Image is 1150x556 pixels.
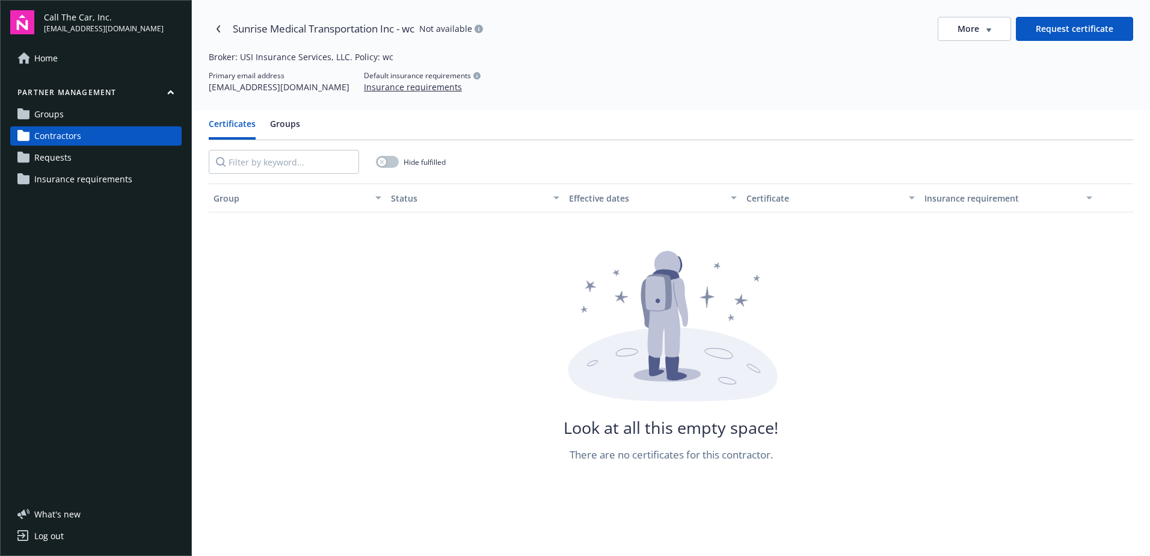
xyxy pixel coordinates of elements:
button: Insurance requirement [920,184,1097,212]
a: Home [10,49,182,68]
div: Default insurance requirements [364,70,481,81]
div: Broker: USI Insurance Services, LLC. Policy: wc [209,51,748,63]
a: Navigate back [209,19,228,39]
a: Requests [10,148,182,167]
span: Home [34,49,58,68]
div: Primary email address [209,70,349,81]
div: Log out [34,527,64,546]
div: [EMAIL_ADDRESS][DOMAIN_NAME] [209,81,349,93]
a: Groups [10,105,182,124]
div: Insurance requirement [924,192,1079,205]
span: [EMAIL_ADDRESS][DOMAIN_NAME] [44,23,164,34]
button: Certificates [209,117,256,140]
div: Sunrise Medical Transportation Inc - wc [233,21,414,37]
button: Call The Car, Inc.[EMAIL_ADDRESS][DOMAIN_NAME] [44,10,182,34]
button: Groups [270,117,300,140]
span: More [958,23,979,35]
div: Effective dates [569,192,724,205]
button: Effective dates [564,184,742,212]
div: Status [391,192,546,205]
button: Request certificate [1016,17,1133,41]
button: Certificate [742,184,919,212]
a: Insurance requirements [10,170,182,189]
button: More [938,17,1011,41]
div: Group [214,192,368,205]
div: Look at all this empty space! [564,421,778,435]
span: Contractors [34,126,81,146]
input: Filter by keyword... [209,150,359,174]
a: Contractors [10,126,182,146]
span: What ' s new [34,508,81,520]
span: Requests [34,148,72,167]
img: navigator-logo.svg [10,10,34,34]
button: Insurance requirements [364,81,462,93]
button: Group [209,184,386,212]
span: Groups [34,105,64,124]
span: Insurance requirements [34,170,132,189]
button: Partner management [10,87,182,102]
button: What's new [10,508,100,520]
button: Status [386,184,564,212]
span: Hide fulfilled [404,157,446,167]
div: Not available [419,25,483,33]
span: Call The Car, Inc. [44,11,164,23]
div: There are no certificates for this contractor. [570,448,773,462]
div: Certificate [746,192,901,205]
